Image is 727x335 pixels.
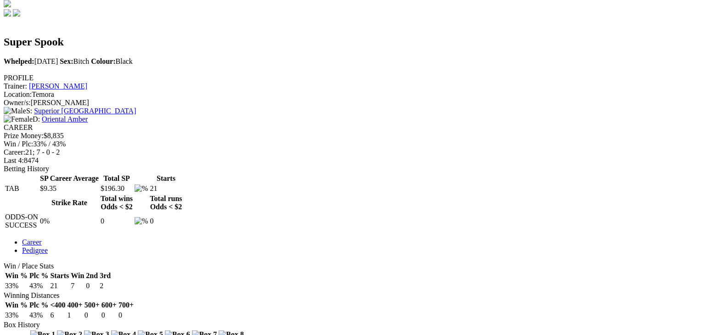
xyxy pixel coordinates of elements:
div: [PERSON_NAME] [4,99,723,107]
th: <400 [50,301,66,310]
th: Plc % [29,271,49,280]
td: ODDS-ON SUCCESS [5,212,39,230]
th: Total runs Odds < $2 [149,194,182,212]
td: 6 [50,311,66,320]
td: 33% [5,281,28,290]
td: 7 [70,281,85,290]
td: 0% [39,212,99,230]
th: 500+ [84,301,100,310]
td: 0 [149,212,182,230]
td: 0 [85,281,98,290]
td: 21 [149,184,182,193]
div: PROFILE [4,74,723,82]
h2: Super Spook [4,36,723,48]
img: % [135,184,148,193]
td: 21 [50,281,69,290]
div: 33% / 43% [4,140,723,148]
div: CAREER [4,123,723,132]
span: Career: [4,148,25,156]
th: SP Career Average [39,174,99,183]
th: Total SP [100,174,133,183]
th: Win % [5,301,28,310]
td: 0 [100,212,133,230]
td: $196.30 [100,184,133,193]
b: Sex: [60,57,73,65]
td: 1 [67,311,83,320]
div: Box History [4,321,723,329]
div: 21; 7 - 0 - 2 [4,148,723,156]
b: Colour: [91,57,115,65]
span: D: [4,115,40,123]
span: S: [4,107,32,115]
span: Black [91,57,133,65]
th: Win [70,271,85,280]
td: 0 [101,311,117,320]
td: 33% [5,311,28,320]
div: $8,835 [4,132,723,140]
img: twitter.svg [13,9,20,17]
img: Male [4,107,26,115]
td: TAB [5,184,39,193]
td: 43% [29,311,49,320]
span: Win / Plc: [4,140,33,148]
td: 0 [84,311,100,320]
div: 8474 [4,156,723,165]
td: $9.35 [39,184,99,193]
a: Oriental Amber [42,115,88,123]
td: 2 [99,281,111,290]
div: Win / Place Stats [4,262,723,270]
td: 0 [118,311,134,320]
div: Betting History [4,165,723,173]
span: Owner/s: [4,99,31,106]
th: Strike Rate [39,194,99,212]
th: Total wins Odds < $2 [100,194,133,212]
span: Prize Money: [4,132,44,140]
img: Female [4,115,33,123]
a: Superior [GEOGRAPHIC_DATA] [34,107,136,115]
span: Bitch [60,57,89,65]
img: % [135,217,148,225]
th: 600+ [101,301,117,310]
span: Location: [4,90,32,98]
th: Plc % [29,301,49,310]
th: Starts [149,174,182,183]
th: 2nd [85,271,98,280]
a: Pedigree [22,246,48,254]
th: 700+ [118,301,134,310]
b: Whelped: [4,57,34,65]
a: [PERSON_NAME] [29,82,87,90]
div: Temora [4,90,723,99]
td: 43% [29,281,49,290]
span: Trainer: [4,82,27,90]
th: Starts [50,271,69,280]
img: facebook.svg [4,9,11,17]
th: 400+ [67,301,83,310]
div: Winning Distances [4,291,723,300]
a: Career [22,238,42,246]
span: [DATE] [4,57,58,65]
th: Win % [5,271,28,280]
th: 3rd [99,271,111,280]
span: Last 4: [4,156,24,164]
